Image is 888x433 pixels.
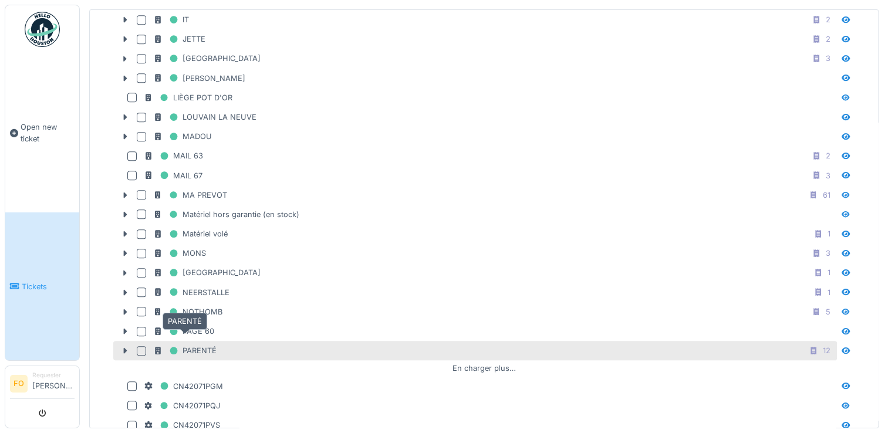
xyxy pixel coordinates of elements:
div: 1 [828,287,830,298]
div: PAGE 60 [153,324,214,339]
a: Open new ticket [5,53,79,212]
div: IT [153,12,189,27]
li: FO [10,375,28,393]
div: LOUVAIN LA NEUVE [153,110,256,124]
div: CN42071PGM [144,379,223,394]
div: MONS [153,246,206,261]
div: 2 [826,14,830,25]
a: FO Requester[PERSON_NAME] [10,371,75,399]
div: CN42071PQJ [144,398,220,413]
div: MADOU [153,129,212,144]
div: 3 [826,53,830,64]
div: PARENTÉ [163,313,207,330]
div: 2 [826,33,830,45]
div: 3 [826,248,830,259]
div: 1 [828,228,830,239]
div: 12 [823,345,830,356]
div: [GEOGRAPHIC_DATA] [153,265,261,280]
div: En charger plus… [448,360,521,376]
div: [PERSON_NAME] [153,71,245,86]
div: Matériel hors garantie (en stock) [153,207,299,222]
div: [GEOGRAPHIC_DATA] [153,51,261,66]
div: CN42071PVS [144,418,220,432]
div: NEERSTALLE [153,285,229,300]
img: Badge_color-CXgf-gQk.svg [25,12,60,47]
div: MAIL 63 [144,148,203,163]
li: [PERSON_NAME] [32,371,75,396]
div: NOTHOMB [153,305,222,319]
div: PARENTÉ [153,343,217,358]
div: 5 [826,306,830,317]
div: 2 [826,150,830,161]
div: MAIL 67 [144,168,202,183]
span: Open new ticket [21,121,75,144]
div: Matériel volé [153,226,228,241]
div: 1 [828,267,830,278]
div: Requester [32,371,75,380]
a: Tickets [5,212,79,360]
div: 3 [826,170,830,181]
span: Tickets [22,281,75,292]
div: MA PREVOT [153,188,227,202]
div: LIÈGE POT D'OR [144,90,232,105]
div: 61 [823,190,830,201]
div: JETTE [153,32,205,46]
